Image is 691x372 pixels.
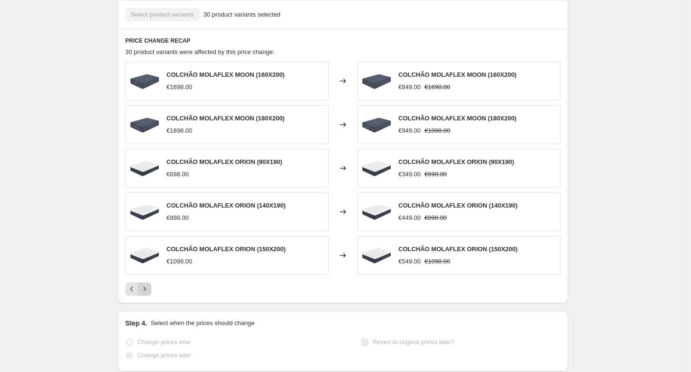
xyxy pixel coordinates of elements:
strike: €698.00 [424,170,447,179]
span: COLCHÃO MOLAFLEX MOON (180X200) [398,115,516,122]
img: orion_1_e21ab85b-7e82-47a8-81ce-88dde33b74a5_80x.jpg [362,154,391,182]
strike: €1098.00 [424,257,450,266]
img: orion_1_e21ab85b-7e82-47a8-81ce-88dde33b74a5_80x.jpg [362,241,391,270]
img: orion_1_e21ab85b-7e82-47a8-81ce-88dde33b74a5_80x.jpg [130,241,159,270]
div: €1698.00 [166,82,192,92]
span: COLCHÃO MOLAFLEX ORION (150X200) [166,245,286,253]
nav: Pagination [125,282,151,296]
span: Revert to original prices later? [373,338,455,345]
span: 30 product variants were affected by this price change: [125,48,275,55]
span: COLCHÃO MOLAFLEX ORION (90X190) [166,158,282,165]
div: €549.00 [398,257,421,266]
span: COLCHÃO MOLAFLEX ORION (90X190) [398,158,514,165]
strike: €898.00 [424,213,447,223]
span: COLCHÃO MOLAFLEX MOON (160X200) [398,71,516,78]
div: €349.00 [398,170,421,179]
button: Next [138,282,151,296]
span: COLCHÃO MOLAFLEX MOON (180X200) [166,115,285,122]
button: Previous [125,282,138,296]
div: €698.00 [166,170,189,179]
img: moon_1_bb6d4340-d374-400a-b1cb-fdeba43ddefd_80x.jpg [130,67,159,95]
div: €898.00 [166,213,189,223]
div: €1098.00 [166,257,192,266]
img: moon_1_bb6d4340-d374-400a-b1cb-fdeba43ddefd_80x.jpg [362,110,391,139]
div: €949.00 [398,126,421,136]
span: COLCHÃO MOLAFLEX ORION (150X200) [398,245,517,253]
strike: €1698.00 [424,82,450,92]
span: COLCHÃO MOLAFLEX ORION (140X190) [398,202,517,209]
span: Change prices now [138,338,190,345]
strike: €1898.00 [424,126,450,136]
img: orion_1_e21ab85b-7e82-47a8-81ce-88dde33b74a5_80x.jpg [130,198,159,226]
div: €1898.00 [166,126,192,136]
h2: Step 4. [125,318,147,328]
img: moon_1_bb6d4340-d374-400a-b1cb-fdeba43ddefd_80x.jpg [362,67,391,95]
img: orion_1_e21ab85b-7e82-47a8-81ce-88dde33b74a5_80x.jpg [362,198,391,226]
div: €449.00 [398,213,421,223]
span: COLCHÃO MOLAFLEX MOON (160X200) [166,71,285,78]
h6: PRICE CHANGE RECAP [125,37,561,45]
span: Change prices later [138,352,191,359]
div: €849.00 [398,82,421,92]
img: moon_1_bb6d4340-d374-400a-b1cb-fdeba43ddefd_80x.jpg [130,110,159,139]
span: COLCHÃO MOLAFLEX ORION (140X190) [166,202,286,209]
img: orion_1_e21ab85b-7e82-47a8-81ce-88dde33b74a5_80x.jpg [130,154,159,182]
p: Select when the prices should change [151,318,255,328]
span: 30 product variants selected [203,10,281,19]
